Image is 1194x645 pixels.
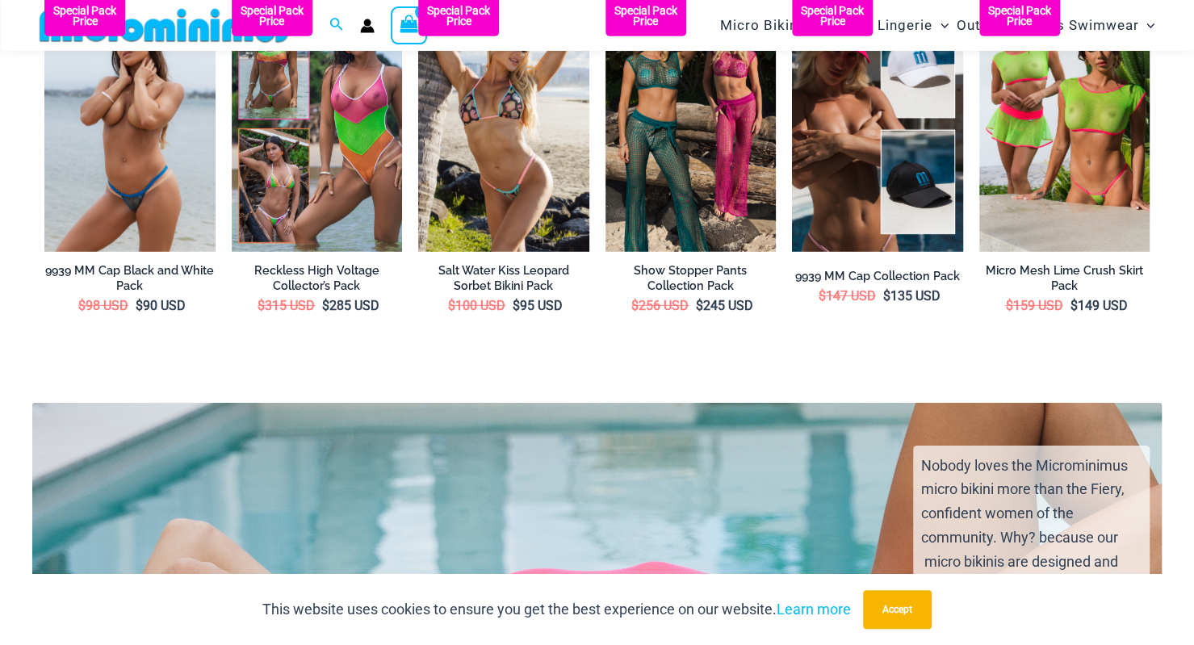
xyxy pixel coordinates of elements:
b: Special Pack Price [418,6,499,27]
a: Micro BikinisMenu ToggleMenu Toggle [716,5,830,46]
b: Special Pack Price [44,6,125,27]
span: $ [631,298,639,313]
bdi: 315 USD [258,298,315,313]
span: $ [136,298,143,313]
img: MM SHOP LOGO FLAT [33,7,299,44]
a: Micro LingerieMenu ToggleMenu Toggle [830,5,953,46]
bdi: 100 USD [448,298,505,313]
span: $ [883,288,890,304]
a: Mens SwimwearMenu ToggleMenu Toggle [1023,5,1158,46]
bdi: 149 USD [1070,298,1127,313]
button: Accept [863,590,932,629]
a: Learn more [777,601,851,618]
b: Special Pack Price [979,6,1060,27]
span: $ [513,298,520,313]
b: Special Pack Price [792,6,873,27]
bdi: 245 USD [696,298,753,313]
span: $ [1005,298,1012,313]
p: This website uses cookies to ensure you get the best experience on our website. [262,597,851,622]
a: Reckless High Voltage Collector’s Pack [232,263,403,293]
nav: Site Navigation [714,2,1162,48]
span: $ [258,298,265,313]
a: OutersMenu ToggleMenu Toggle [953,5,1023,46]
b: Special Pack Price [232,6,312,27]
bdi: 95 USD [513,298,563,313]
bdi: 98 USD [78,298,128,313]
span: Mens Swimwear [1027,5,1138,46]
a: 9939 MM Cap Collection Pack [792,269,963,284]
a: Salt Water Kiss Leopard Sorbet Bikini Pack [418,263,589,293]
span: $ [448,298,455,313]
span: Micro Lingerie [834,5,932,46]
a: View Shopping Cart, empty [391,6,428,44]
span: $ [696,298,703,313]
span: $ [819,288,826,304]
bdi: 135 USD [883,288,941,304]
a: Search icon link [329,15,344,36]
span: $ [78,298,86,313]
span: Micro Bikinis [720,5,810,46]
a: Micro Mesh Lime Crush Skirt Pack [979,263,1150,293]
bdi: 159 USD [1005,298,1062,313]
a: 9939 MM Cap Black and White Pack [44,263,216,293]
span: Menu Toggle [932,5,949,46]
span: $ [322,298,329,313]
a: Account icon link [360,19,375,33]
bdi: 256 USD [631,298,689,313]
span: Menu Toggle [1138,5,1154,46]
bdi: 285 USD [322,298,379,313]
a: Show Stopper Pants Collection Pack [605,263,777,293]
bdi: 147 USD [819,288,876,304]
b: Special Pack Price [605,6,686,27]
bdi: 90 USD [136,298,186,313]
span: $ [1070,298,1077,313]
span: Outers [957,5,1003,46]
